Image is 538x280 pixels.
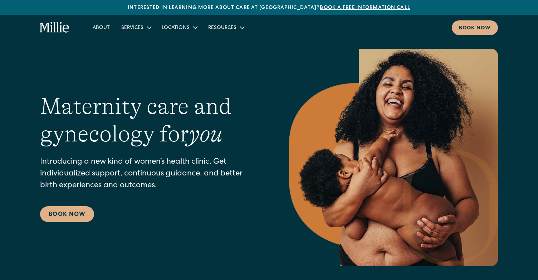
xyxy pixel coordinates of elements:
a: Book Now [40,206,94,222]
div: Resources [208,24,236,32]
div: Locations [156,21,202,33]
a: About [87,21,116,33]
em: you [189,121,222,147]
a: home [40,22,70,33]
div: Locations [162,24,190,32]
div: Services [116,21,156,33]
h1: Maternity care and gynecology for [40,93,260,148]
div: Services [121,24,143,32]
div: Book now [459,25,491,32]
a: Book a free information call [320,5,410,10]
div: Resources [202,21,249,33]
a: Book now [452,20,498,35]
p: Introducing a new kind of women’s health clinic. Get individualized support, continuous guidance,... [40,156,260,192]
img: Smiling mother with her baby in arms, celebrating body positivity and the nurturing bond of postp... [289,49,498,266]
